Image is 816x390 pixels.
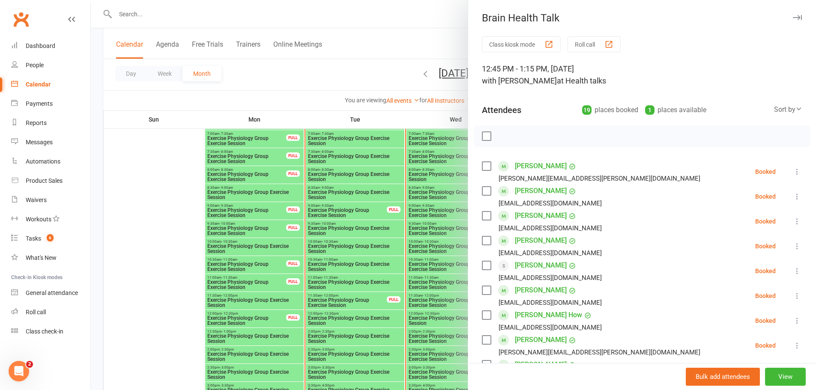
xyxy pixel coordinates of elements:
[499,173,700,184] div: [PERSON_NAME][EMAIL_ADDRESS][PERSON_NAME][DOMAIN_NAME]
[515,259,567,272] a: [PERSON_NAME]
[11,303,90,322] a: Roll call
[11,248,90,268] a: What's New
[582,104,638,116] div: places booked
[755,268,776,274] div: Booked
[499,272,602,283] div: [EMAIL_ADDRESS][DOMAIN_NAME]
[582,105,592,115] div: 19
[26,100,53,107] div: Payments
[11,210,90,229] a: Workouts
[774,104,802,115] div: Sort by
[482,76,557,85] span: with [PERSON_NAME]
[499,247,602,259] div: [EMAIL_ADDRESS][DOMAIN_NAME]
[26,309,46,316] div: Roll call
[755,243,776,249] div: Booked
[26,177,63,184] div: Product Sales
[482,104,521,116] div: Attendees
[515,159,567,173] a: [PERSON_NAME]
[26,119,47,126] div: Reports
[568,36,621,52] button: Roll call
[11,113,90,133] a: Reports
[26,328,63,335] div: Class check-in
[755,293,776,299] div: Booked
[26,235,41,242] div: Tasks
[755,318,776,324] div: Booked
[26,158,60,165] div: Automations
[645,104,706,116] div: places available
[755,218,776,224] div: Booked
[499,198,602,209] div: [EMAIL_ADDRESS][DOMAIN_NAME]
[26,62,44,68] div: People
[765,368,806,386] button: View
[755,342,776,348] div: Booked
[499,297,602,308] div: [EMAIL_ADDRESS][DOMAIN_NAME]
[515,333,567,347] a: [PERSON_NAME]
[11,171,90,191] a: Product Sales
[26,196,47,203] div: Waivers
[482,36,561,52] button: Class kiosk mode
[47,234,54,241] span: 6
[11,229,90,248] a: Tasks 6
[11,322,90,341] a: Class kiosk mode
[26,42,55,49] div: Dashboard
[755,194,776,199] div: Booked
[755,169,776,175] div: Booked
[11,75,90,94] a: Calendar
[11,36,90,56] a: Dashboard
[482,63,802,87] div: 12:45 PM - 1:15 PM, [DATE]
[515,184,567,198] a: [PERSON_NAME]
[11,94,90,113] a: Payments
[515,209,567,223] a: [PERSON_NAME]
[515,234,567,247] a: [PERSON_NAME]
[11,191,90,210] a: Waivers
[468,12,816,24] div: Brain Health Talk
[11,133,90,152] a: Messages
[515,358,567,372] a: [PERSON_NAME]
[686,368,760,386] button: Bulk add attendees
[515,283,567,297] a: [PERSON_NAME]
[11,283,90,303] a: General attendance kiosk mode
[499,347,700,358] div: [PERSON_NAME][EMAIL_ADDRESS][PERSON_NAME][DOMAIN_NAME]
[26,361,33,368] span: 2
[26,254,57,261] div: What's New
[9,361,29,381] iframe: Intercom live chat
[557,76,606,85] span: at Health talks
[11,56,90,75] a: People
[11,152,90,171] a: Automations
[26,139,53,146] div: Messages
[10,9,32,30] a: Clubworx
[26,216,51,223] div: Workouts
[499,322,602,333] div: [EMAIL_ADDRESS][DOMAIN_NAME]
[499,223,602,234] div: [EMAIL_ADDRESS][DOMAIN_NAME]
[26,81,51,88] div: Calendar
[515,308,582,322] a: [PERSON_NAME] How
[26,289,78,296] div: General attendance
[645,105,655,115] div: 1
